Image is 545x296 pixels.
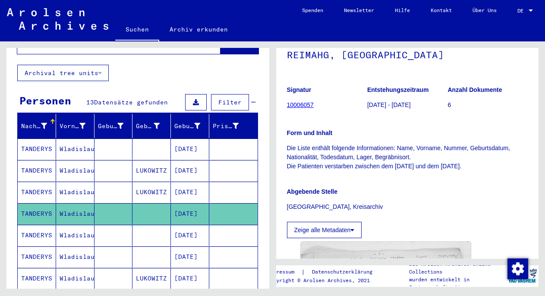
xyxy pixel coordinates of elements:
div: Geburt‏ [136,119,170,133]
mat-cell: [DATE] [171,160,209,181]
mat-cell: Wladislaus [56,225,95,246]
mat-cell: [DATE] [171,139,209,160]
b: Form und Inhalt [287,129,333,136]
div: Nachname [21,122,47,131]
div: | [267,268,383,277]
mat-cell: [DATE] [171,225,209,246]
div: Geburtsname [98,119,135,133]
mat-cell: LUKOWITZ [132,160,171,181]
div: Nachname [21,119,58,133]
mat-header-cell: Geburtsname [95,114,133,138]
div: Personen [19,93,71,108]
mat-header-cell: Nachname [18,114,56,138]
mat-cell: TANDERYS [18,139,56,160]
mat-cell: [DATE] [171,268,209,289]
span: DE [517,8,527,14]
p: [DATE] - [DATE] [367,101,447,110]
mat-cell: TANDERYS [18,246,56,268]
mat-header-cell: Vorname [56,114,95,138]
mat-cell: [DATE] [171,203,209,224]
mat-header-cell: Geburt‏ [132,114,171,138]
button: Filter [211,94,249,110]
b: Abgebende Stelle [287,188,337,195]
mat-cell: Wladislaus [56,160,95,181]
p: 6 [447,101,527,110]
mat-cell: TANDERYS [18,203,56,224]
button: Zeige alle Metadaten [287,222,362,238]
div: Vorname [60,119,96,133]
img: Zustimmung ändern [507,258,528,279]
div: Geburt‏ [136,122,160,131]
mat-cell: TANDERYS [18,182,56,203]
b: Signatur [287,86,312,93]
mat-cell: TANDERYS [18,160,56,181]
img: Arolsen_neg.svg [7,8,108,30]
p: Die Liste enthält folgende Informationen: Name, Vorname, Nummer, Geburtsdatum, Nationalität, Tode... [287,144,528,171]
mat-cell: Wladislaus [56,139,95,160]
span: 13 [86,98,94,106]
p: [GEOGRAPHIC_DATA], Kreisarchiv [287,202,528,211]
mat-cell: LUKOWITZ [132,182,171,203]
a: Impressum [267,268,301,277]
p: Die Arolsen Archives Online-Collections [409,260,506,276]
a: Archiv erkunden [159,19,238,40]
div: Prisoner # [213,119,249,133]
div: Vorname [60,122,85,131]
mat-cell: Wladislaus [56,268,95,289]
p: wurden entwickelt in Partnerschaft mit [409,276,506,291]
p: Copyright © Arolsen Archives, 2021 [267,277,383,284]
mat-cell: Wladislaus [56,182,95,203]
b: Anzahl Dokumente [447,86,502,93]
mat-cell: Wladislaus [56,246,95,268]
mat-cell: [DATE] [171,182,209,203]
span: Filter [218,98,242,106]
div: Zustimmung ändern [507,258,528,279]
mat-header-cell: Geburtsdatum [171,114,209,138]
button: Archival tree units [17,65,109,81]
mat-cell: [DATE] [171,246,209,268]
div: Geburtsdatum [174,122,200,131]
a: Datenschutzerklärung [305,268,383,277]
b: Entstehungszeitraum [367,86,428,93]
mat-cell: TANDERYS [18,268,56,289]
div: Geburtsname [98,122,124,131]
mat-cell: LUKOWITZ [132,268,171,289]
mat-header-cell: Prisoner # [209,114,258,138]
img: yv_logo.png [506,265,539,287]
div: Geburtsdatum [174,119,211,133]
div: Prisoner # [213,122,239,131]
mat-cell: TANDERYS [18,225,56,246]
mat-cell: Wladislaus [56,203,95,224]
a: 10006057 [287,101,314,108]
a: Suchen [115,19,159,41]
span: Datensätze gefunden [94,98,168,106]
